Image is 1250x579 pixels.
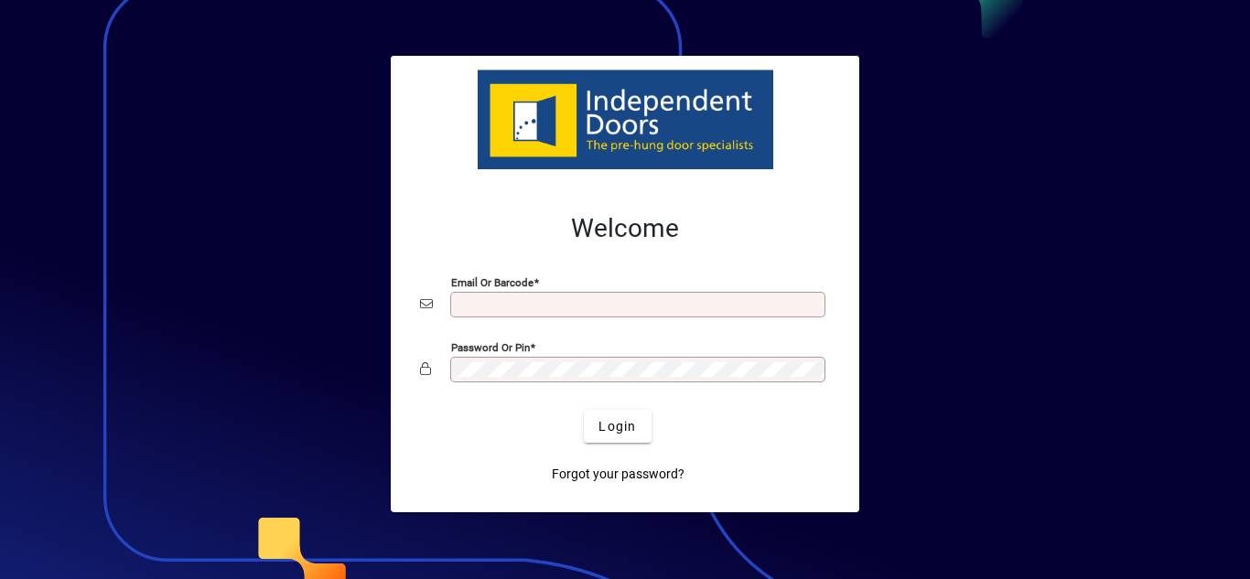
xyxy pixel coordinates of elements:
mat-label: Password or Pin [451,341,530,354]
span: Forgot your password? [552,465,684,484]
mat-label: Email or Barcode [451,276,533,289]
span: Login [598,417,636,436]
button: Login [584,410,651,443]
a: Forgot your password? [544,457,692,490]
h2: Welcome [420,213,830,244]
